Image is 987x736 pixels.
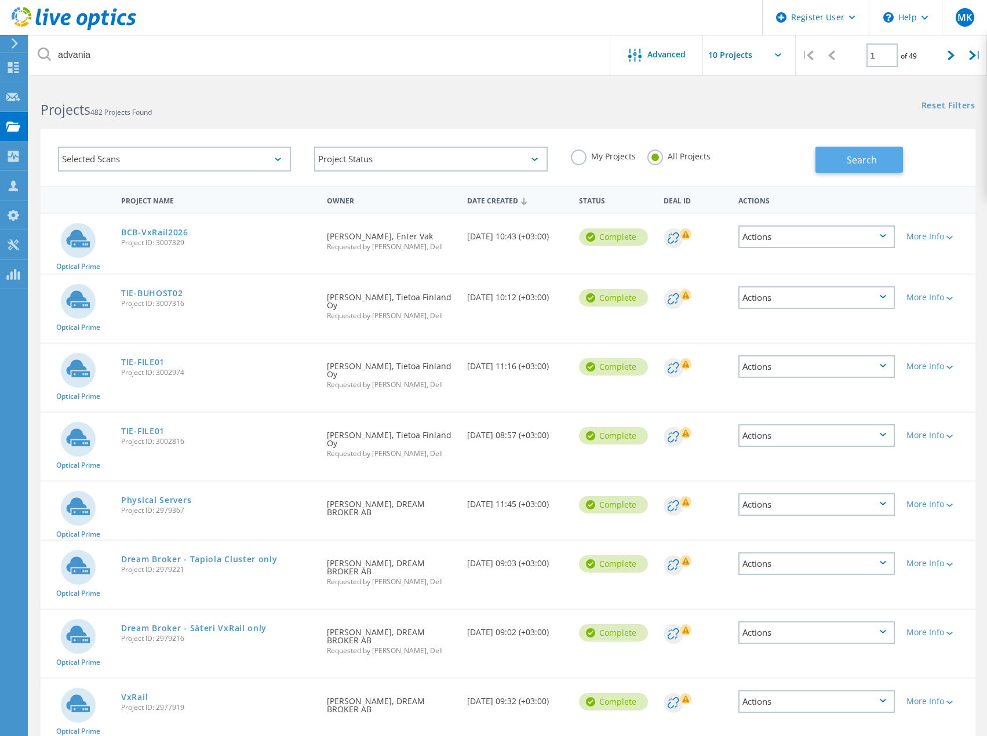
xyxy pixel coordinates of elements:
div: Actions [738,552,895,575]
div: Project Name [115,189,321,210]
label: All Projects [647,150,711,161]
span: Optical Prime [56,659,100,666]
span: Optical Prime [56,263,100,270]
div: Project Status [314,147,547,172]
div: Complete [579,228,648,246]
a: TIE-FILE01 [121,427,165,435]
div: More Info [906,362,970,370]
div: Actions [738,286,895,309]
div: [DATE] 10:12 (+03:00) [461,275,574,313]
div: Owner [321,189,461,210]
div: More Info [906,559,970,567]
span: Requested by [PERSON_NAME], Dell [327,312,456,319]
div: Actions [733,189,901,210]
div: [PERSON_NAME], DREAM BROKER AB [321,482,461,528]
button: Search [815,147,903,173]
span: Optical Prime [56,590,100,597]
span: Project ID: 3007316 [121,300,315,307]
div: [PERSON_NAME], Tietoa Finland Oy [321,344,461,400]
div: Deal Id [658,189,733,210]
div: [PERSON_NAME], DREAM BROKER AB [321,610,461,666]
div: Date Created [461,189,574,211]
div: [DATE] 09:32 (+03:00) [461,679,574,717]
div: [DATE] 09:03 (+03:00) [461,541,574,579]
span: 482 Projects Found [90,107,152,117]
label: My Projects [571,150,636,161]
span: MK [957,13,972,22]
div: Selected Scans [58,147,291,172]
span: Optical Prime [56,393,100,400]
div: [PERSON_NAME], DREAM BROKER AB [321,679,461,725]
span: Project ID: 2979367 [121,507,315,514]
a: Dream Broker - Säteri VxRail only [121,624,267,632]
div: Actions [738,424,895,447]
a: TIE-BUHOST02 [121,289,183,297]
span: Search [847,154,877,166]
div: More Info [906,232,970,241]
span: Requested by [PERSON_NAME], Dell [327,578,456,585]
div: More Info [906,697,970,705]
a: Reset Filters [922,101,975,111]
div: [DATE] 08:57 (+03:00) [461,413,574,451]
div: | [796,35,820,76]
span: Project ID: 2977919 [121,704,315,711]
span: of 49 [901,51,917,61]
span: Requested by [PERSON_NAME], Dell [327,450,456,457]
span: Project ID: 3002816 [121,438,315,445]
div: Status [573,189,657,210]
div: [PERSON_NAME], Tietoa Finland Oy [321,413,461,469]
div: [DATE] 11:45 (+03:00) [461,482,574,520]
div: [DATE] 09:02 (+03:00) [461,610,574,648]
div: Actions [738,690,895,713]
span: Requested by [PERSON_NAME], Dell [327,243,456,250]
span: Project ID: 3007329 [121,239,315,246]
div: Actions [738,355,895,378]
div: [DATE] 10:43 (+03:00) [461,214,574,252]
a: BCB-VxRail2026 [121,228,188,236]
span: Optical Prime [56,531,100,538]
a: Physical Servers [121,496,191,504]
div: Actions [738,493,895,516]
a: Live Optics Dashboard [12,24,136,32]
a: TIE-FILE01 [121,358,165,366]
a: Dream Broker - Tapiola Cluster only [121,555,278,563]
div: More Info [906,500,970,508]
div: Complete [579,693,648,711]
span: Requested by [PERSON_NAME], Dell [327,647,456,654]
span: Optical Prime [56,324,100,331]
div: [DATE] 11:16 (+03:00) [461,344,574,382]
a: VxRail [121,693,148,701]
span: Requested by [PERSON_NAME], Dell [327,381,456,388]
span: Project ID: 2979216 [121,635,315,642]
div: Complete [579,496,648,513]
div: [PERSON_NAME], Enter Vak [321,214,461,262]
div: | [963,35,987,76]
span: Advanced [647,50,686,59]
div: Complete [579,289,648,307]
div: Complete [579,555,648,573]
div: Actions [738,621,895,644]
div: Complete [579,624,648,642]
div: More Info [906,293,970,301]
div: More Info [906,431,970,439]
svg: \n [883,12,894,23]
div: Complete [579,358,648,376]
div: [PERSON_NAME], DREAM BROKER AB [321,541,461,597]
div: [PERSON_NAME], Tietoa Finland Oy [321,275,461,331]
span: Optical Prime [56,462,100,469]
div: Complete [579,427,648,444]
b: Projects [41,100,90,119]
span: Optical Prime [56,728,100,735]
div: More Info [906,628,970,636]
div: Actions [738,225,895,248]
span: Project ID: 3002974 [121,369,315,376]
input: Search projects by name, owner, ID, company, etc [29,35,611,75]
span: Project ID: 2979221 [121,566,315,573]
